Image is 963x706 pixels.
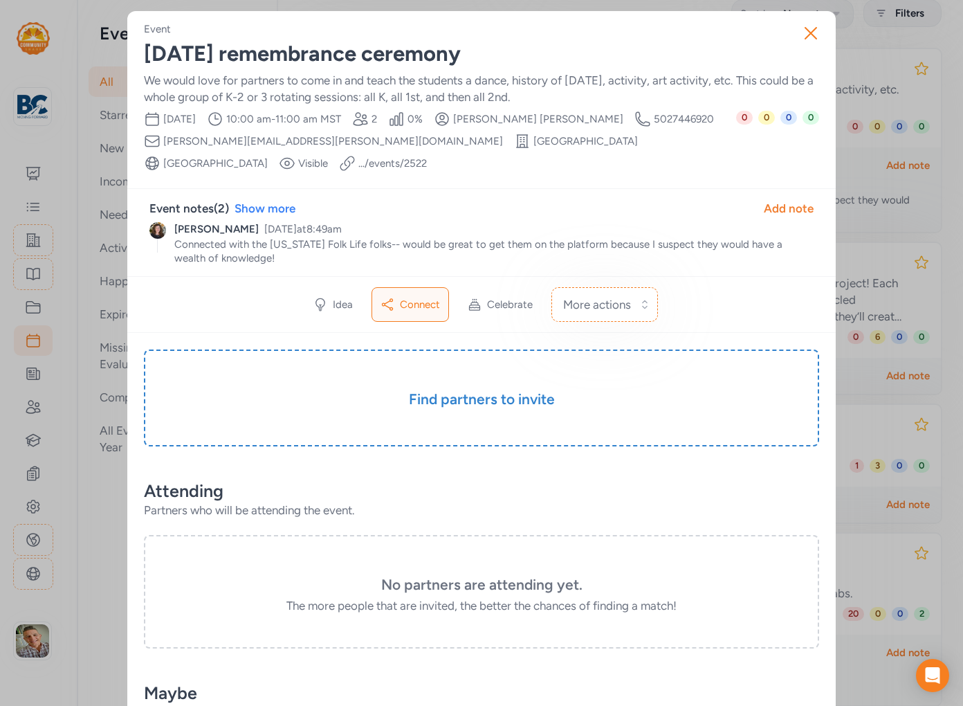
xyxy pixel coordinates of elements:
div: [GEOGRAPHIC_DATA] [163,156,268,170]
span: Visible [298,156,328,170]
button: More actions [551,287,658,322]
div: Event [144,22,171,36]
span: [GEOGRAPHIC_DATA] [533,134,638,148]
span: 0 [780,111,797,125]
span: 0 % [407,112,423,126]
span: 2 [372,112,377,126]
span: Celebrate [487,298,533,311]
span: [PERSON_NAME][EMAIL_ADDRESS][PERSON_NAME][DOMAIN_NAME] [163,134,503,148]
div: [DATE] remembrance ceremony [144,42,819,66]
p: Connected with the [US_STATE] Folk Life folks-- would be great to get them on the platform becaus... [174,237,814,265]
div: Event notes ( 2 ) [149,200,229,217]
span: Idea [333,298,353,311]
span: 0 [758,111,775,125]
span: 0 [802,111,819,125]
span: [PERSON_NAME] [PERSON_NAME] [453,112,623,126]
h3: No partners are attending yet. [178,575,785,595]
span: 5027446920 [654,112,714,126]
span: [DATE] [163,112,196,126]
div: [DATE] at 8:49am [264,222,342,236]
a: .../events/2522 [358,156,427,170]
img: Avatar [149,222,166,239]
span: 10:00 am - 11:00 am MST [226,112,341,126]
div: Open Intercom Messenger [916,659,949,692]
div: We would love for partners to come in and teach the students a dance, history of [DATE], activity... [144,72,819,105]
span: Connect [400,298,440,311]
div: Attending [144,480,819,502]
span: More actions [563,296,631,313]
div: Partners who will be attending the event. [144,502,819,518]
h3: Find partners to invite [178,390,785,409]
div: The more people that are invited, the better the chances of finding a match! [178,597,785,614]
div: Maybe [144,682,819,704]
div: Show more [235,200,295,217]
span: 0 [736,111,753,125]
div: [PERSON_NAME] [174,222,259,236]
div: Add note [764,200,814,217]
